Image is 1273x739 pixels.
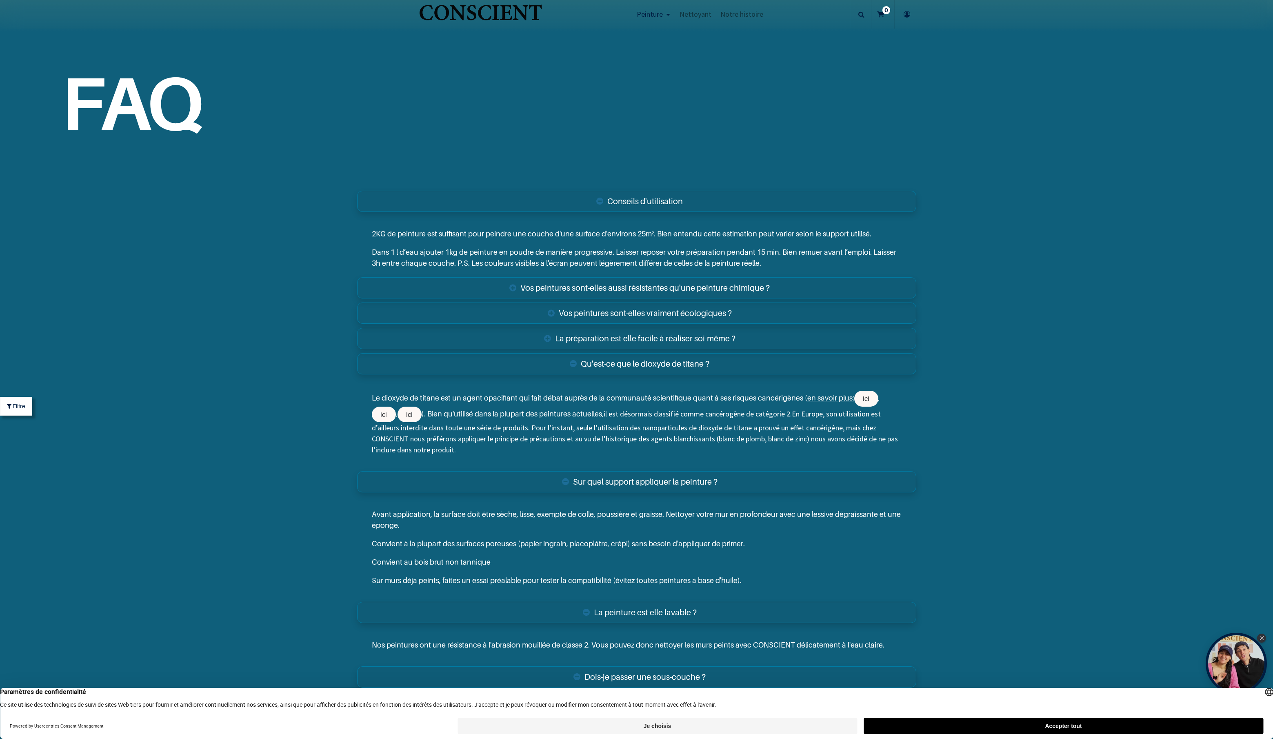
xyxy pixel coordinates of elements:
[372,407,396,422] a: ici
[357,303,916,324] a: Vos peintures sont-elles vraiment écologiques ?
[357,277,916,298] a: Vos peintures sont-elles aussi résistantes qu'une peinture chimique ?
[807,394,854,402] u: en savoir plus:
[372,556,902,568] p: Convient au bois brut non tannique
[680,9,711,19] span: Nettoyant
[720,9,763,19] span: Notre histoire
[357,328,916,349] a: La préparation est-elle facile à réaliser soi-même ?
[357,353,916,374] a: Qu'est-ce que le dioxyde de titane ?
[357,602,916,623] a: La peinture est-elle lavable ?
[854,391,878,406] a: ici
[637,9,663,19] span: Peinture
[1231,686,1269,725] iframe: Tidio Chat
[1206,633,1267,694] div: Tolstoy bubble widget
[61,57,201,147] font: FAQ
[372,509,902,531] p: Avant application, la surface doit être sèche, lisse, exempte de colle, poussière et graisse. Net...
[604,409,792,418] span: il est désormais classifié comme cancérogène de catégorie 2.
[1206,633,1267,694] div: Open Tolstoy
[372,538,902,549] p: Convient à la plupart des surfaces poreuses (papier ingrain, placoplâtre, crépi) sans besoin d'ap...
[372,639,902,650] p: Nos peintures ont une résistance à l'abrasion mouillée de classe 2. Vous pouvez donc nettoyer les...
[1257,634,1266,643] div: Close Tolstoy widget
[1206,633,1267,694] div: Open Tolstoy widget
[372,391,902,455] p: Le dioxyde de titane est un agent opacifiant qui fait débat auprès de la communauté scientifique ...
[398,407,422,422] a: ici
[357,471,916,492] a: Sur quel support appliquer la peinture ?
[372,228,902,239] p: 2KG de peinture est suffisant pour peindre une couche d'une surface d'environs 25m². Bien entendu...
[372,247,902,269] p: Dans 1 l d’eau ajouter 1kg de peinture en poudre de manière progressive. Laisser reposer votre pr...
[372,575,902,586] p: Sur murs déjà peints, faites un essai préalable pour tester la compatibilité (évitez toutes peint...
[882,6,890,14] sup: 0
[372,409,898,454] span: En Europe, son utilisation est d’ailleurs interdite dans toute une série de produits. Pour l’inst...
[357,666,916,688] a: Dois-je passer une sous-couche ?
[357,191,916,212] a: Conseils d'utilisation
[13,402,25,410] span: Filtre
